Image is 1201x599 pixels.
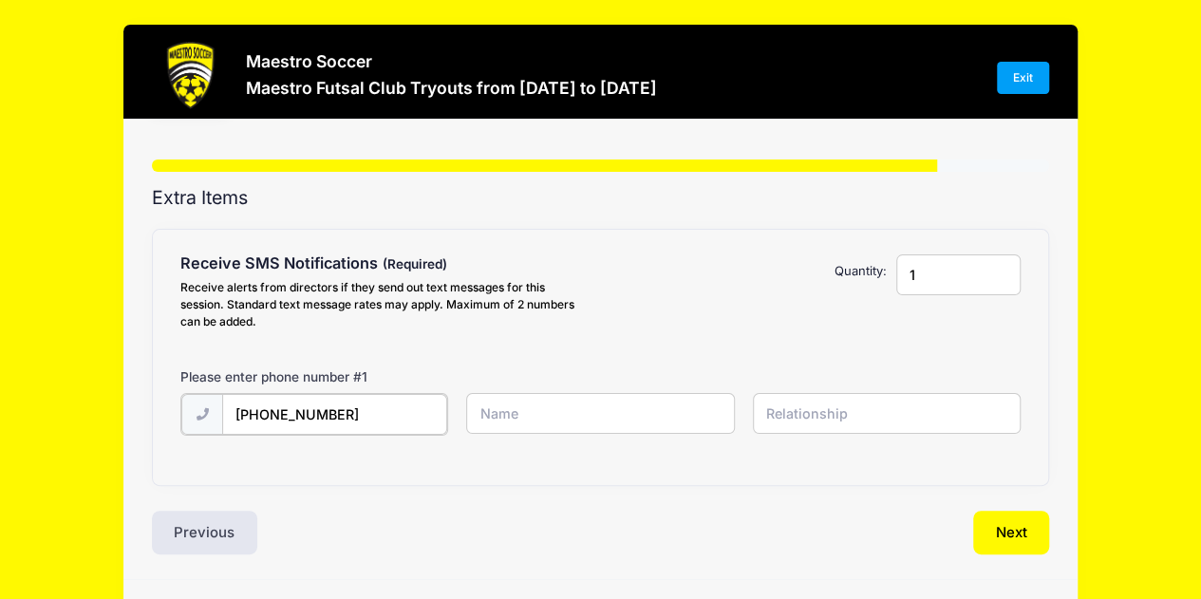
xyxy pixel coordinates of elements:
button: Previous [152,511,258,554]
h3: Maestro Futsal Club Tryouts from [DATE] to [DATE] [246,78,657,98]
div: Receive alerts from directors if they send out text messages for this session. Standard text mess... [180,279,591,330]
h4: Receive SMS Notifications [180,254,591,273]
h3: Maestro Soccer [246,51,657,71]
input: Relationship [753,393,1021,434]
a: Exit [997,62,1050,94]
input: Quantity [896,254,1021,295]
span: 1 [362,369,367,384]
input: (xxx) xxx-xxxx [222,394,447,435]
button: Next [973,511,1050,554]
h2: Extra Items [152,187,1050,209]
input: Name [466,393,734,434]
label: Please enter phone number # [180,367,367,386]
